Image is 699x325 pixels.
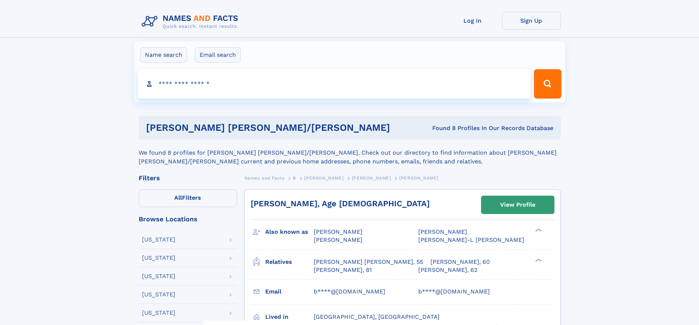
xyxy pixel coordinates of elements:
[534,69,561,99] button: Search Button
[314,236,363,243] span: [PERSON_NAME]
[304,173,343,182] a: [PERSON_NAME]
[418,266,477,274] a: [PERSON_NAME], 62
[174,194,182,201] span: All
[195,47,241,63] label: Email search
[142,237,175,243] div: [US_STATE]
[265,226,314,238] h3: Also known as
[500,196,535,213] div: View Profile
[146,123,411,132] h1: [PERSON_NAME] [PERSON_NAME]/[PERSON_NAME]
[293,173,296,182] a: B
[418,236,524,243] span: [PERSON_NAME]-L [PERSON_NAME]
[293,176,296,181] span: B
[140,47,187,63] label: Name search
[430,258,490,266] a: [PERSON_NAME], 60
[139,189,237,207] label: Filters
[534,258,542,262] div: ❯
[314,313,440,320] span: [GEOGRAPHIC_DATA], [GEOGRAPHIC_DATA]
[399,176,438,181] span: [PERSON_NAME]
[443,12,502,30] a: Log In
[139,175,237,181] div: Filters
[534,228,542,233] div: ❯
[139,140,561,166] div: We found 8 profiles for [PERSON_NAME] [PERSON_NAME]/[PERSON_NAME]. Check out our directory to fin...
[314,258,423,266] a: [PERSON_NAME] [PERSON_NAME], 55
[481,196,554,214] a: View Profile
[142,273,175,279] div: [US_STATE]
[411,124,553,132] div: Found 8 Profiles In Our Records Database
[251,199,430,208] a: [PERSON_NAME], Age [DEMOGRAPHIC_DATA]
[138,69,531,99] input: search input
[314,228,363,235] span: [PERSON_NAME]
[142,292,175,298] div: [US_STATE]
[265,311,314,323] h3: Lived in
[502,12,561,30] a: Sign Up
[265,256,314,268] h3: Relatives
[304,176,343,181] span: [PERSON_NAME]
[314,266,372,274] a: [PERSON_NAME], 81
[352,173,391,182] a: [PERSON_NAME]
[418,228,467,235] span: [PERSON_NAME]
[352,176,391,181] span: [PERSON_NAME]
[139,12,244,32] img: Logo Names and Facts
[265,285,314,298] h3: Email
[244,173,285,182] a: Names and Facts
[142,255,175,261] div: [US_STATE]
[139,216,237,222] div: Browse Locations
[142,310,175,316] div: [US_STATE]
